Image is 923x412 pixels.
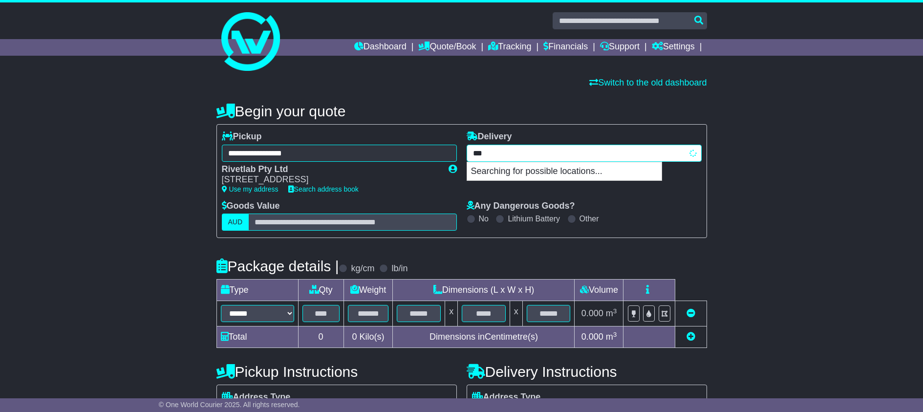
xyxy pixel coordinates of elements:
a: Use my address [222,185,279,193]
div: Rivetlab Pty Ltd [222,164,439,175]
td: Kilo(s) [343,326,393,348]
td: Dimensions (L x W x H) [393,280,575,301]
td: Qty [298,280,343,301]
h4: Delivery Instructions [467,364,707,380]
td: x [445,301,458,326]
a: Remove this item [687,308,695,318]
sup: 3 [613,307,617,315]
h4: Begin your quote [216,103,707,119]
a: Dashboard [354,39,407,56]
td: Total [216,326,298,348]
label: kg/cm [351,263,374,274]
label: Other [580,214,599,223]
a: Financials [543,39,588,56]
label: Delivery [467,131,512,142]
td: Volume [575,280,623,301]
label: Lithium Battery [508,214,560,223]
span: m [606,308,617,318]
a: Tracking [488,39,531,56]
h4: Pickup Instructions [216,364,457,380]
a: Quote/Book [418,39,476,56]
typeahead: Please provide city [467,145,702,162]
label: AUD [222,214,249,231]
span: m [606,332,617,342]
h4: Package details | [216,258,339,274]
td: Dimensions in Centimetre(s) [393,326,575,348]
a: Settings [652,39,695,56]
sup: 3 [613,331,617,338]
span: 0 [352,332,357,342]
label: Address Type [472,392,541,403]
span: © One World Courier 2025. All rights reserved. [159,401,300,409]
span: 0.000 [581,308,603,318]
label: lb/in [391,263,408,274]
span: 0.000 [581,332,603,342]
div: [STREET_ADDRESS] [222,174,439,185]
td: 0 [298,326,343,348]
a: Add new item [687,332,695,342]
td: Type [216,280,298,301]
td: Weight [343,280,393,301]
a: Search address book [288,185,359,193]
label: Address Type [222,392,291,403]
a: Switch to the old dashboard [589,78,707,87]
td: x [510,301,522,326]
label: Pickup [222,131,262,142]
a: Support [600,39,640,56]
p: Searching for possible locations... [467,162,662,181]
label: Any Dangerous Goods? [467,201,575,212]
label: No [479,214,489,223]
label: Goods Value [222,201,280,212]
